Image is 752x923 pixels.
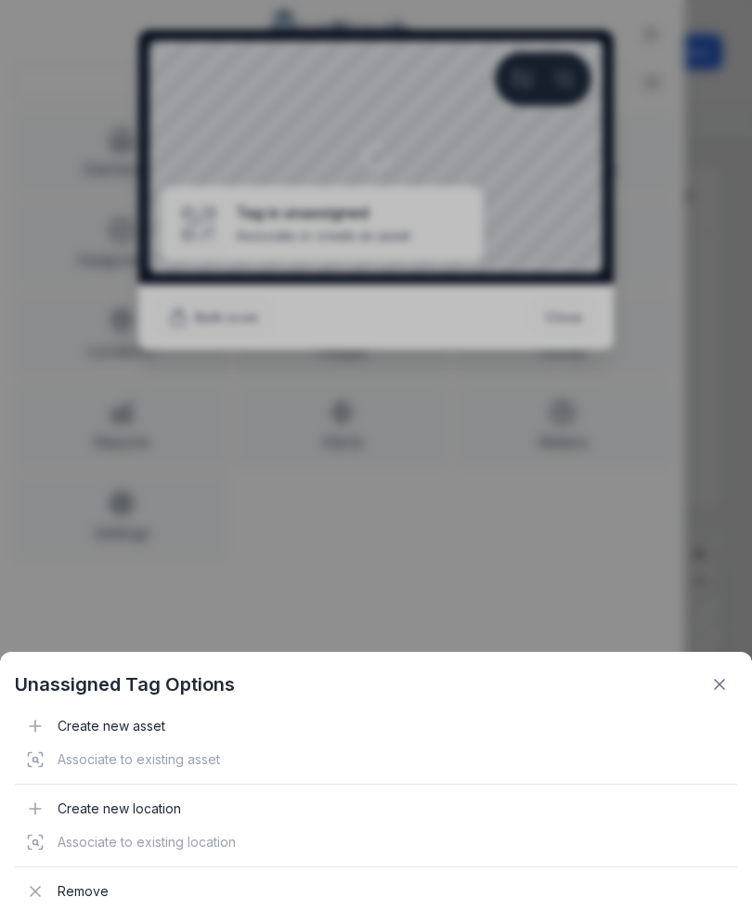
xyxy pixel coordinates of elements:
div: Associate to existing asset [15,743,737,776]
div: Associate to existing location [15,825,737,859]
strong: Unassigned Tag Options [15,671,235,697]
div: Create new location [15,792,737,825]
div: Remove [15,875,737,908]
div: Create new asset [15,709,737,743]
